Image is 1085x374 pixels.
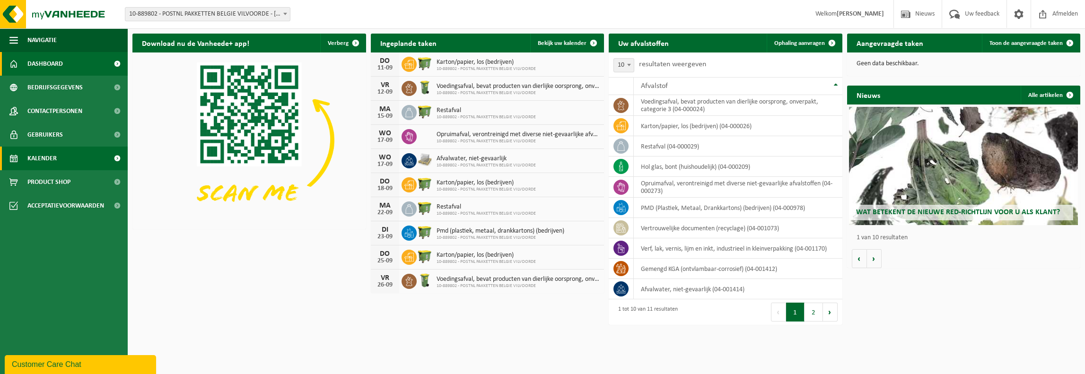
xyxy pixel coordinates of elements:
[852,249,867,268] button: Vorige
[437,235,564,241] span: 10-889802 - POSTNL PAKKETTEN BELGIE VILVOORDE
[376,161,394,168] div: 17-09
[613,302,678,322] div: 1 tot 10 van 11 resultaten
[417,248,433,264] img: WB-1100-HPE-GN-50
[634,136,842,157] td: restafval (04-000029)
[867,249,882,268] button: Volgende
[376,258,394,264] div: 25-09
[437,276,600,283] span: Voedingsafval, bevat producten van dierlijke oorsprong, onverpakt, categorie 3
[376,274,394,282] div: VR
[634,259,842,279] td: gemengd KGA (ontvlambaar-corrosief) (04-001412)
[376,81,394,89] div: VR
[125,7,290,21] span: 10-889802 - POSTNL PAKKETTEN BELGIE VILVOORDE - VILVOORDE
[132,52,366,227] img: Download de VHEPlus App
[376,178,394,185] div: DO
[437,163,536,168] span: 10-889802 - POSTNL PAKKETTEN BELGIE VILVOORDE
[320,34,365,52] button: Verberg
[417,224,433,240] img: WB-1100-HPE-GN-50
[634,238,842,259] td: verf, lak, vernis, lijm en inkt, industrieel in kleinverpakking (04-001170)
[767,34,841,52] a: Ophaling aanvragen
[774,40,825,46] span: Ophaling aanvragen
[417,152,433,168] img: LP-PA-00000-WDN-11
[417,200,433,216] img: WB-1100-HPE-GN-50
[641,82,668,90] span: Afvalstof
[437,211,536,217] span: 10-889802 - POSTNL PAKKETTEN BELGIE VILVOORDE
[376,226,394,234] div: DI
[376,105,394,113] div: MA
[857,61,1071,67] p: Geen data beschikbaar.
[634,198,842,218] td: PMD (Plastiek, Metaal, Drankkartons) (bedrijven) (04-000978)
[437,59,536,66] span: Karton/papier, los (bedrijven)
[376,250,394,258] div: DO
[417,55,433,71] img: WB-1100-HPE-GN-50
[437,131,600,139] span: Opruimafval, verontreinigd met diverse niet-gevaarlijke afvalstoffen
[437,66,536,72] span: 10-889802 - POSTNL PAKKETTEN BELGIE VILVOORDE
[639,61,706,68] label: resultaten weergeven
[27,170,70,194] span: Product Shop
[376,202,394,209] div: MA
[437,107,536,114] span: Restafval
[437,227,564,235] span: Pmd (plastiek, metaal, drankkartons) (bedrijven)
[989,40,1063,46] span: Toon de aangevraagde taken
[125,8,290,21] span: 10-889802 - POSTNL PAKKETTEN BELGIE VILVOORDE - VILVOORDE
[823,303,838,322] button: Next
[417,176,433,192] img: WB-1100-HPE-GN-50
[417,104,433,120] img: WB-1100-HPE-GN-50
[417,272,433,288] img: WB-0140-HPE-GN-50
[634,116,842,136] td: karton/papier, los (bedrijven) (04-000026)
[437,259,536,265] span: 10-889802 - POSTNL PAKKETTEN BELGIE VILVOORDE
[771,303,786,322] button: Previous
[634,218,842,238] td: vertrouwelijke documenten (recyclage) (04-001073)
[857,235,1076,241] p: 1 van 10 resultaten
[634,279,842,299] td: afvalwater, niet-gevaarlijk (04-001414)
[27,194,104,217] span: Acceptatievoorwaarden
[376,282,394,288] div: 26-09
[609,34,678,52] h2: Uw afvalstoffen
[376,234,394,240] div: 23-09
[27,28,57,52] span: Navigatie
[634,157,842,177] td: hol glas, bont (huishoudelijk) (04-000209)
[856,209,1060,216] span: Wat betekent de nieuwe RED-richtlijn voor u als klant?
[437,114,536,120] span: 10-889802 - POSTNL PAKKETTEN BELGIE VILVOORDE
[376,154,394,161] div: WO
[376,57,394,65] div: DO
[614,59,634,72] span: 10
[27,76,83,99] span: Bedrijfsgegevens
[27,52,63,76] span: Dashboard
[417,79,433,96] img: WB-0140-HPE-GN-50
[5,353,158,374] iframe: chat widget
[328,40,349,46] span: Verberg
[376,89,394,96] div: 12-09
[437,187,536,192] span: 10-889802 - POSTNL PAKKETTEN BELGIE VILVOORDE
[132,34,259,52] h2: Download nu de Vanheede+ app!
[376,209,394,216] div: 22-09
[613,58,634,72] span: 10
[376,185,394,192] div: 18-09
[805,303,823,322] button: 2
[530,34,603,52] a: Bekijk uw kalender
[1021,86,1079,104] a: Alle artikelen
[437,83,600,90] span: Voedingsafval, bevat producten van dierlijke oorsprong, onverpakt, categorie 3
[849,107,1078,225] a: Wat betekent de nieuwe RED-richtlijn voor u als klant?
[634,177,842,198] td: opruimafval, verontreinigd met diverse niet-gevaarlijke afvalstoffen (04-000273)
[27,99,82,123] span: Contactpersonen
[982,34,1079,52] a: Toon de aangevraagde taken
[27,123,63,147] span: Gebruikers
[437,155,536,163] span: Afvalwater, niet-gevaarlijk
[376,137,394,144] div: 17-09
[371,34,446,52] h2: Ingeplande taken
[437,179,536,187] span: Karton/papier, los (bedrijven)
[376,130,394,137] div: WO
[847,34,933,52] h2: Aangevraagde taken
[437,90,600,96] span: 10-889802 - POSTNL PAKKETTEN BELGIE VILVOORDE
[538,40,586,46] span: Bekijk uw kalender
[27,147,57,170] span: Kalender
[437,283,600,289] span: 10-889802 - POSTNL PAKKETTEN BELGIE VILVOORDE
[376,113,394,120] div: 15-09
[437,252,536,259] span: Karton/papier, los (bedrijven)
[847,86,890,104] h2: Nieuws
[376,65,394,71] div: 11-09
[634,95,842,116] td: voedingsafval, bevat producten van dierlijke oorsprong, onverpakt, categorie 3 (04-000024)
[437,139,600,144] span: 10-889802 - POSTNL PAKKETTEN BELGIE VILVOORDE
[437,203,536,211] span: Restafval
